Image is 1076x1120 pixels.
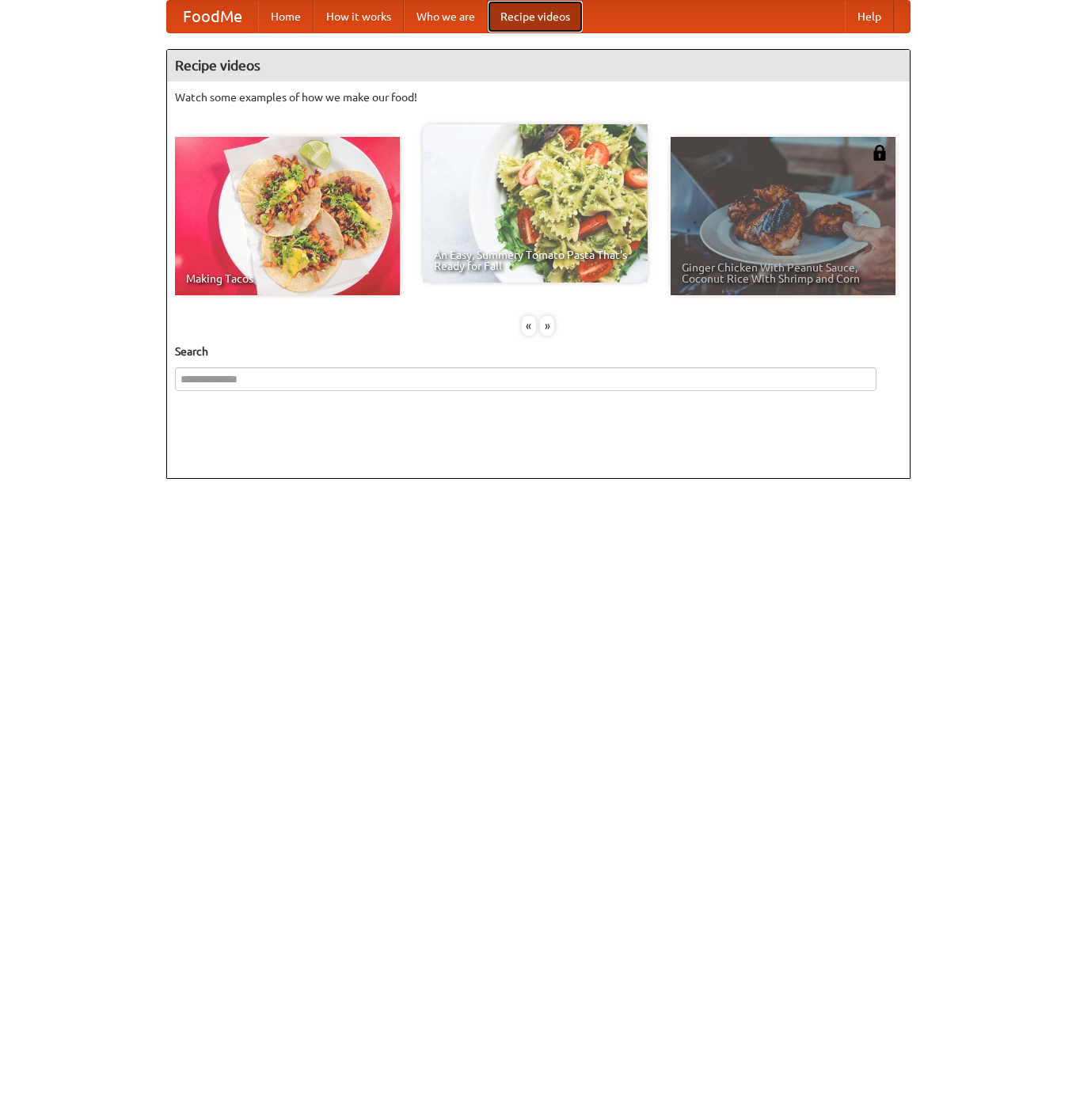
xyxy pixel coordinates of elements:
span: Making Tacos [186,273,389,284]
img: 483408.png [872,145,888,161]
a: Recipe videos [488,1,583,32]
a: Home [258,1,314,32]
a: Making Tacos [175,137,400,295]
div: » [540,316,554,336]
a: How it works [314,1,404,32]
a: FoodMe [167,1,258,32]
p: Watch some examples of how we make our food! [175,89,902,105]
h5: Search [175,344,902,359]
div: « [522,316,536,336]
h4: Recipe videos [167,50,910,82]
a: Help [845,1,894,32]
a: An Easy, Summery Tomato Pasta That's Ready for Fall [423,124,648,283]
a: Who we are [404,1,488,32]
span: An Easy, Summery Tomato Pasta That's Ready for Fall [434,249,637,271]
